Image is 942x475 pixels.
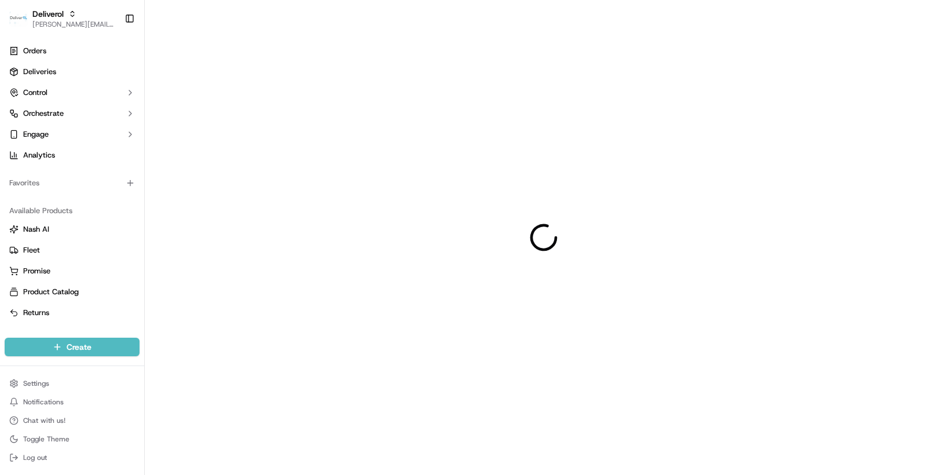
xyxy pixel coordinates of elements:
a: Fleet [9,245,135,255]
button: Nash AI [5,220,140,239]
a: Deliveries [5,63,140,81]
span: Product Catalog [23,287,79,297]
button: Create [5,338,140,356]
span: Orchestrate [23,108,64,119]
span: Engage [23,129,49,140]
span: Promise [23,266,50,276]
a: Promise [9,266,135,276]
button: Notifications [5,394,140,410]
span: Nash AI [23,224,49,235]
button: Toggle Theme [5,431,140,447]
a: Product Catalog [9,287,135,297]
a: Analytics [5,146,140,165]
div: Favorites [5,174,140,192]
span: Deliveries [23,67,56,77]
span: Fleet [23,245,40,255]
button: Orchestrate [5,104,140,123]
button: Control [5,83,140,102]
span: Analytics [23,150,55,160]
button: Settings [5,375,140,392]
button: Fleet [5,241,140,260]
span: Orders [23,46,46,56]
button: Engage [5,125,140,144]
button: Log out [5,450,140,466]
button: Product Catalog [5,283,140,301]
a: Nash AI [9,224,135,235]
button: Deliverol [32,8,64,20]
span: Notifications [23,397,64,407]
button: Chat with us! [5,412,140,429]
span: Create [67,341,91,353]
span: Returns [23,308,49,318]
img: Deliverol [9,10,28,27]
span: Settings [23,379,49,388]
a: Orders [5,42,140,60]
span: Toggle Theme [23,434,69,444]
button: Promise [5,262,140,280]
button: [PERSON_NAME][EMAIL_ADDRESS][PERSON_NAME][DOMAIN_NAME] [32,20,115,29]
span: Log out [23,453,47,462]
span: Chat with us! [23,416,65,425]
a: Returns [9,308,135,318]
span: Control [23,87,47,98]
button: Returns [5,304,140,322]
div: Available Products [5,202,140,220]
button: DeliverolDeliverol[PERSON_NAME][EMAIL_ADDRESS][PERSON_NAME][DOMAIN_NAME] [5,5,120,32]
